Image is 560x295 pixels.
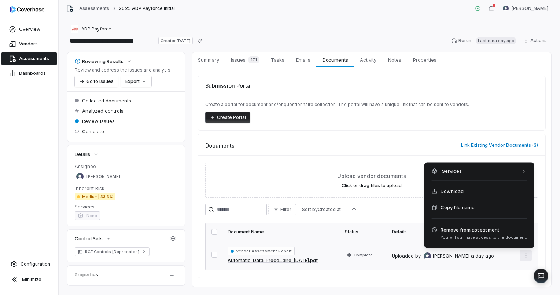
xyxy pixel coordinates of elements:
div: More actions [424,162,534,248]
span: Copy file name [441,204,475,211]
span: You will still have access to the document. [441,235,527,240]
span: Download [441,187,464,195]
div: Services [427,165,531,177]
span: Remove from assessment [441,226,527,233]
